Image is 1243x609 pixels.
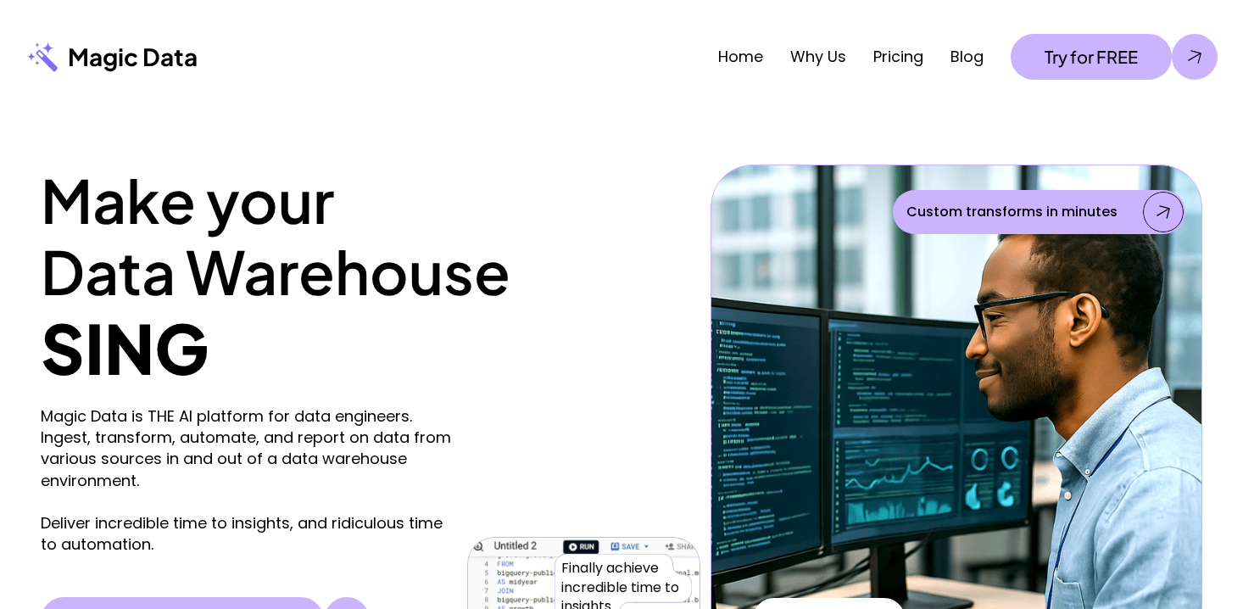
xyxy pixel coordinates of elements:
h1: Make your Data Warehouse [41,165,700,307]
a: Try for FREE [1011,34,1218,80]
p: Custom transforms in minutes [906,202,1118,222]
strong: SING [41,304,209,390]
a: Custom transforms in minutes [893,190,1185,234]
a: Why Us [790,46,846,67]
a: Pricing [873,46,923,67]
p: Try for FREE [1045,47,1138,67]
a: Blog [950,46,984,67]
p: Magic Data is THE AI platform for data engineers. Ingest, transform, automate, and report on data... [41,405,459,555]
a: Home [718,46,763,67]
p: Magic Data [68,42,198,72]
